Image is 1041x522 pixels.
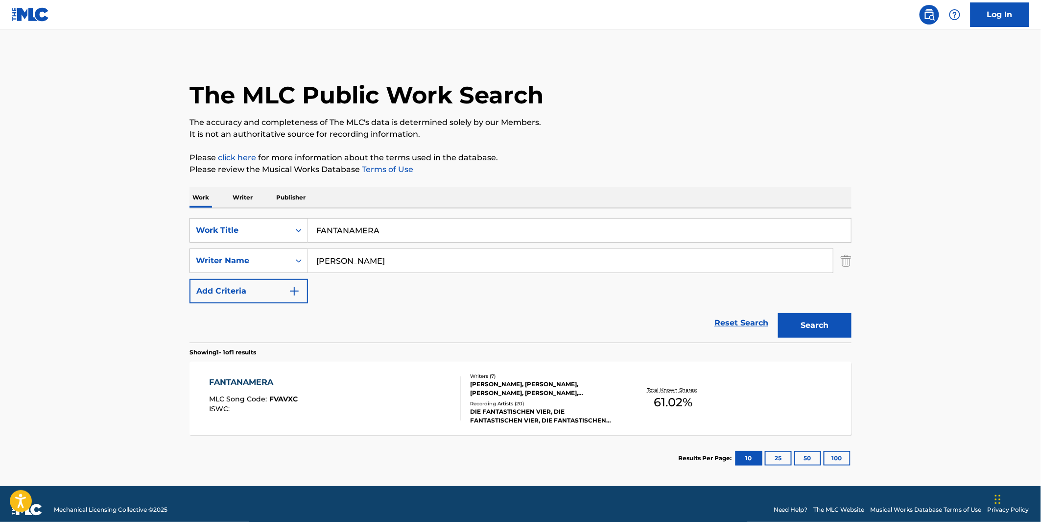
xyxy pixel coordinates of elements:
[841,249,852,273] img: Delete Criterion
[470,373,618,380] div: Writers ( 7 )
[189,152,852,164] p: Please for more information about the terms used in the database.
[970,2,1029,27] a: Log In
[995,485,1001,514] div: Drag
[824,451,851,466] button: 100
[988,505,1029,514] a: Privacy Policy
[189,117,852,128] p: The accuracy and completeness of The MLC's data is determined solely by our Members.
[189,218,852,343] form: Search Form
[189,128,852,140] p: It is not an authoritative source for recording information.
[230,187,256,208] p: Writer
[470,380,618,398] div: [PERSON_NAME], [PERSON_NAME], [PERSON_NAME], [PERSON_NAME], [PERSON_NAME] [PERSON_NAME] [PERSON_N...
[647,386,699,394] p: Total Known Shares:
[949,9,961,21] img: help
[765,451,792,466] button: 25
[920,5,939,25] a: Public Search
[210,376,298,388] div: FANTANAMERA
[54,505,167,514] span: Mechanical Licensing Collective © 2025
[196,255,284,267] div: Writer Name
[470,407,618,425] div: DIE FANTASTISCHEN VIER, DIE FANTASTISCHEN VIER, DIE FANTASTISCHEN VIER, DIE FANTASTISCHEN VIER, D...
[189,362,852,435] a: FANTANAMERAMLC Song Code:FVAVXCISWC:Writers (7)[PERSON_NAME], [PERSON_NAME], [PERSON_NAME], [PERS...
[270,395,298,403] span: FVAVXC
[678,454,734,463] p: Results Per Page:
[814,505,865,514] a: The MLC Website
[189,80,544,110] h1: The MLC Public Work Search
[735,451,762,466] button: 10
[189,279,308,303] button: Add Criteria
[794,451,821,466] button: 50
[196,224,284,236] div: Work Title
[189,348,256,357] p: Showing 1 - 1 of 1 results
[945,5,965,25] div: Help
[218,153,256,162] a: click here
[210,404,233,413] span: ISWC :
[871,505,982,514] a: Musical Works Database Terms of Use
[288,285,300,297] img: 9d2ae6d4665cec9f34b9.svg
[778,313,852,338] button: Search
[710,312,773,334] a: Reset Search
[992,475,1041,522] iframe: Chat Widget
[12,7,49,22] img: MLC Logo
[12,504,42,516] img: logo
[654,394,692,411] span: 61.02 %
[189,187,212,208] p: Work
[470,400,618,407] div: Recording Artists ( 20 )
[774,505,808,514] a: Need Help?
[210,395,270,403] span: MLC Song Code :
[360,165,413,174] a: Terms of Use
[273,187,308,208] p: Publisher
[923,9,935,21] img: search
[189,164,852,175] p: Please review the Musical Works Database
